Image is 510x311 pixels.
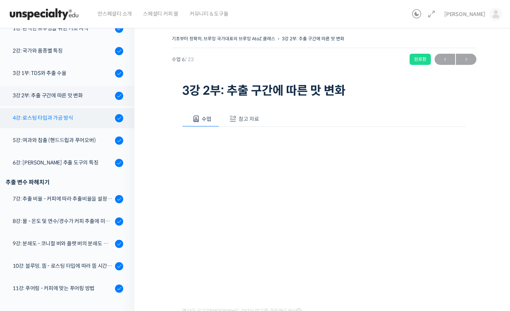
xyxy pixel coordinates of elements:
[13,217,113,225] div: 8강: 물 - 온도 및 연수/경수가 커피 추출에 미치는 영향
[172,36,275,41] a: 기초부터 정확히, 브루잉 국가대표의 브루잉 AtoZ 클래스
[13,158,113,167] div: 6강: [PERSON_NAME] 추출 도구의 특징
[13,284,113,292] div: 11강: 푸어링 - 커피에 맞는 푸어링 방법
[13,47,113,55] div: 2강: 국가와 품종별 특징
[456,54,476,65] span: →
[13,69,113,77] div: 3강 1부: TDS와 추출 수율
[68,248,77,254] span: 대화
[172,57,194,62] span: 수업 6
[13,24,113,32] div: 1강: 완벽한 브루잉을 위한 기초 지식
[13,136,113,144] div: 5강: 여과와 침출 (핸드드립과 푸어오버)
[282,36,344,41] a: 3강 2부: 추출 구간에 따른 맛 변화
[13,195,113,203] div: 7강: 추출 비율 - 커피에 따라 추출비율을 설정하는 방법
[239,116,259,122] span: 참고 자료
[456,54,476,65] a: 다음→
[96,236,143,255] a: 설정
[49,236,96,255] a: 대화
[435,54,455,65] a: ←이전
[13,114,113,122] div: 4강: 로스팅 타입과 가공 방식
[410,54,431,65] div: 완료함
[6,177,123,187] div: 추출 변수 파헤치기
[13,239,113,248] div: 9강: 분쇄도 - 코니컬 버와 플랫 버의 분쇄도 차이는 왜 추출 결과물에 영향을 미치는가
[115,248,124,254] span: 설정
[24,248,28,254] span: 홈
[435,54,455,65] span: ←
[2,236,49,255] a: 홈
[202,116,211,122] span: 수업
[13,262,113,270] div: 10강: 블루밍, 뜸 - 로스팅 타입에 따라 뜸 시간을 다르게 해야 하는 이유
[13,91,113,100] div: 3강 2부: 추출 구간에 따른 맛 변화
[185,56,194,63] span: / 23
[182,84,466,98] h1: 3강 2부: 추출 구간에 따른 맛 변화
[444,11,485,18] span: [PERSON_NAME]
